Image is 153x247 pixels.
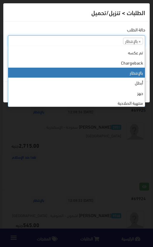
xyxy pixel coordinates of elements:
[91,8,145,17] h5: الطلبات > تنزيل/تحميل
[8,98,145,108] li: منتهية الصلاحية
[8,68,145,78] li: بالإنتظار
[8,58,145,68] li: Chargeback
[138,38,141,44] span: ×
[7,206,30,229] iframe: Drift Widget Chat Controller
[8,78,145,88] li: أبطل
[8,47,145,57] li: تم عكسه
[127,26,145,33] label: حالة الطلب
[8,88,145,98] li: جهز
[123,38,143,44] li: بالإنتظار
